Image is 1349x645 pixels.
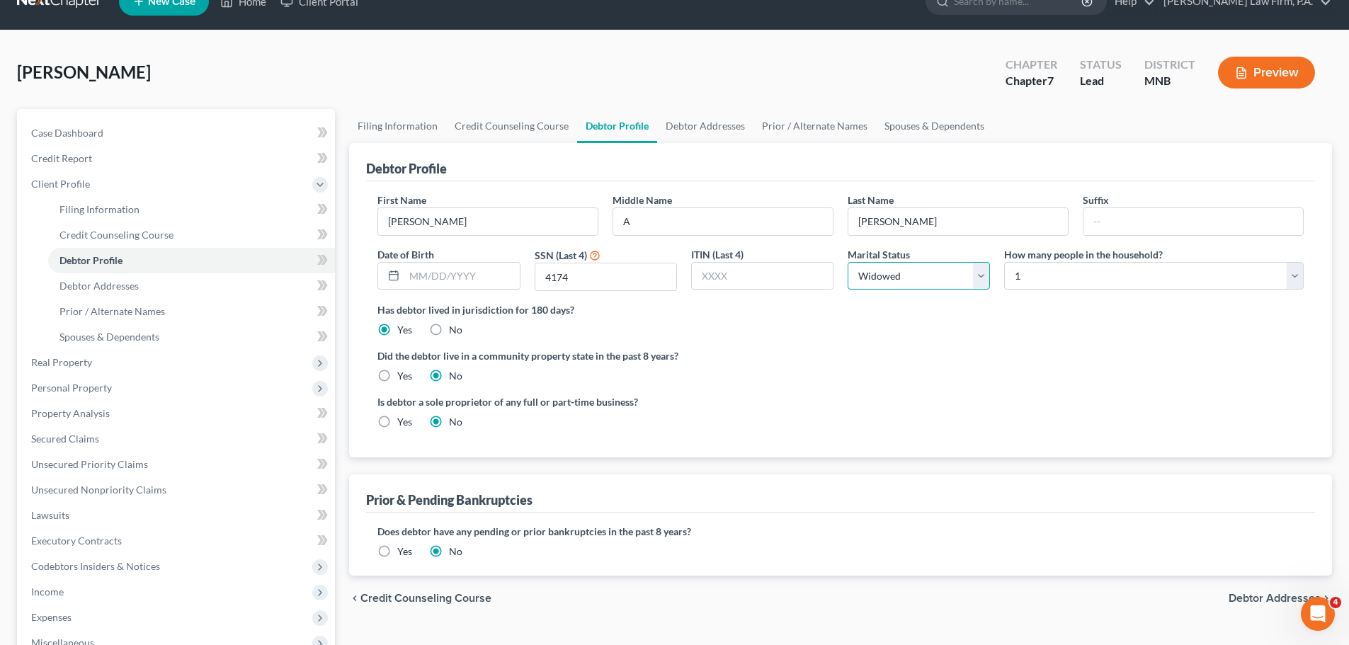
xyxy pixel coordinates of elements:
[535,248,587,263] label: SSN (Last 4)
[48,324,335,350] a: Spouses & Dependents
[1229,593,1321,604] span: Debtor Addresses
[349,109,446,143] a: Filing Information
[848,208,1068,235] input: --
[48,248,335,273] a: Debtor Profile
[59,331,159,343] span: Spouses & Dependents
[31,611,72,623] span: Expenses
[848,247,910,262] label: Marital Status
[397,323,412,337] label: Yes
[1006,73,1057,89] div: Chapter
[366,491,533,508] div: Prior & Pending Bankruptcies
[48,299,335,324] a: Prior / Alternate Names
[59,305,165,317] span: Prior / Alternate Names
[876,109,993,143] a: Spouses & Dependents
[1144,57,1195,73] div: District
[349,593,491,604] button: chevron_left Credit Counseling Course
[31,560,160,572] span: Codebtors Insiders & Notices
[31,586,64,598] span: Income
[1144,73,1195,89] div: MNB
[59,203,140,215] span: Filing Information
[377,524,1304,539] label: Does debtor have any pending or prior bankruptcies in the past 8 years?
[48,273,335,299] a: Debtor Addresses
[377,247,434,262] label: Date of Birth
[449,369,462,383] label: No
[535,263,676,290] input: XXXX
[59,229,173,241] span: Credit Counseling Course
[397,544,412,559] label: Yes
[449,544,462,559] label: No
[31,152,92,164] span: Credit Report
[31,484,166,496] span: Unsecured Nonpriority Claims
[1083,193,1109,207] label: Suffix
[377,348,1304,363] label: Did the debtor live in a community property state in the past 8 years?
[31,127,103,139] span: Case Dashboard
[20,452,335,477] a: Unsecured Priority Claims
[848,193,894,207] label: Last Name
[366,160,447,177] div: Debtor Profile
[59,254,123,266] span: Debtor Profile
[1330,597,1341,608] span: 4
[1321,593,1332,604] i: chevron_right
[360,593,491,604] span: Credit Counseling Course
[20,146,335,171] a: Credit Report
[20,401,335,426] a: Property Analysis
[20,477,335,503] a: Unsecured Nonpriority Claims
[397,369,412,383] label: Yes
[48,197,335,222] a: Filing Information
[1006,57,1057,73] div: Chapter
[446,109,577,143] a: Credit Counseling Course
[449,323,462,337] label: No
[577,109,657,143] a: Debtor Profile
[404,263,519,290] input: MM/DD/YYYY
[1083,208,1303,235] input: --
[20,528,335,554] a: Executory Contracts
[1229,593,1332,604] button: Debtor Addresses chevron_right
[449,415,462,429] label: No
[31,535,122,547] span: Executory Contracts
[692,263,833,290] input: XXXX
[397,415,412,429] label: Yes
[1080,73,1122,89] div: Lead
[377,193,426,207] label: First Name
[1218,57,1315,89] button: Preview
[377,394,833,409] label: Is debtor a sole proprietor of any full or part-time business?
[378,208,598,235] input: --
[691,247,744,262] label: ITIN (Last 4)
[20,120,335,146] a: Case Dashboard
[20,426,335,452] a: Secured Claims
[657,109,753,143] a: Debtor Addresses
[31,382,112,394] span: Personal Property
[17,62,151,82] span: [PERSON_NAME]
[613,208,833,235] input: M.I
[1047,74,1054,87] span: 7
[377,302,1304,317] label: Has debtor lived in jurisdiction for 180 days?
[20,503,335,528] a: Lawsuits
[753,109,876,143] a: Prior / Alternate Names
[31,458,148,470] span: Unsecured Priority Claims
[1004,247,1163,262] label: How many people in the household?
[31,407,110,419] span: Property Analysis
[31,433,99,445] span: Secured Claims
[31,356,92,368] span: Real Property
[1301,597,1335,631] iframe: Intercom live chat
[1080,57,1122,73] div: Status
[31,509,69,521] span: Lawsuits
[31,178,90,190] span: Client Profile
[48,222,335,248] a: Credit Counseling Course
[613,193,672,207] label: Middle Name
[349,593,360,604] i: chevron_left
[59,280,139,292] span: Debtor Addresses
